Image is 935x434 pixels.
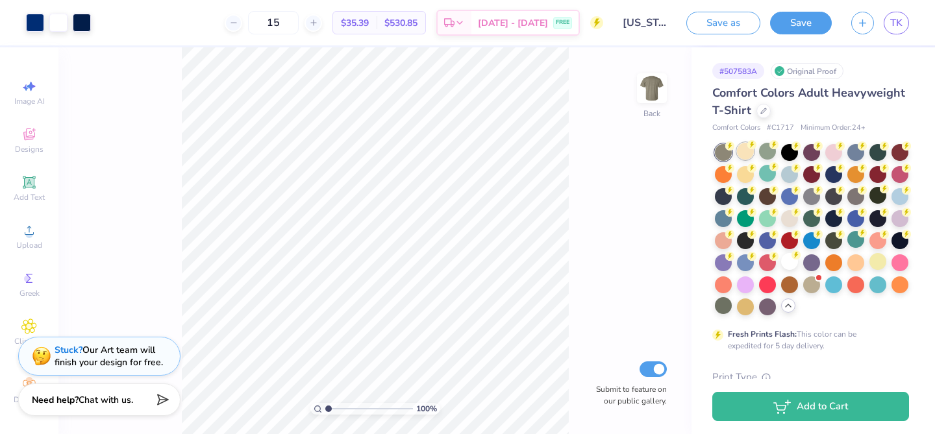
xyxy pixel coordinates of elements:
[712,85,905,118] span: Comfort Colors Adult Heavyweight T-Shirt
[14,96,45,106] span: Image AI
[801,123,866,134] span: Minimum Order: 24 +
[341,16,369,30] span: $35.39
[589,383,667,407] label: Submit to feature on our public gallery.
[79,394,133,406] span: Chat with us.
[728,328,888,352] div: This color can be expedited for 5 day delivery.
[416,403,437,415] span: 100 %
[55,344,163,368] div: Our Art team will finish your design for free.
[6,336,52,357] span: Clipart & logos
[19,288,40,298] span: Greek
[384,16,418,30] span: $530.85
[478,16,548,30] span: [DATE] - [DATE]
[767,123,794,134] span: # C1717
[613,10,677,36] input: Untitled Design
[712,63,764,79] div: # 507583A
[556,18,569,27] span: FREE
[643,108,660,119] div: Back
[15,144,44,154] span: Designs
[248,11,299,34] input: – –
[14,394,45,405] span: Decorate
[712,392,909,421] button: Add to Cart
[728,329,797,339] strong: Fresh Prints Flash:
[712,370,909,385] div: Print Type
[32,394,79,406] strong: Need help?
[770,12,832,34] button: Save
[686,12,760,34] button: Save as
[14,192,45,202] span: Add Text
[16,240,42,250] span: Upload
[712,123,760,134] span: Comfort Colors
[884,12,909,34] a: TK
[771,63,843,79] div: Original Proof
[639,75,665,101] img: Back
[890,16,903,30] span: TK
[55,344,82,356] strong: Stuck?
